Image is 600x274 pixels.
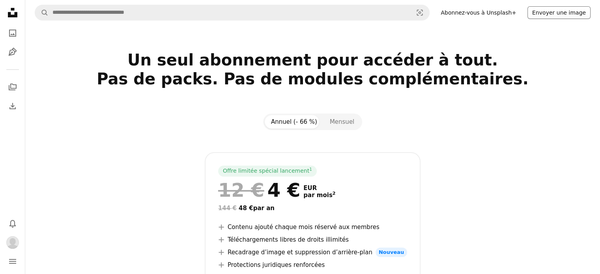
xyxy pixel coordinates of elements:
[57,50,568,107] h2: Un seul abonnement pour accéder à tout. Pas de packs. Pas de modules complémentaires.
[303,192,335,199] span: par mois
[308,167,314,175] a: 1
[436,6,521,19] a: Abonnez-vous à Unsplash+
[303,185,335,192] span: EUR
[5,253,21,269] button: Menu
[218,180,300,200] div: 4 €
[309,167,312,171] sup: 1
[323,115,361,129] button: Mensuel
[6,236,19,249] img: Avatar de l’utilisateur Fredj Khaled
[218,205,237,212] span: 144 €
[218,260,407,270] li: Protections juridiques renforcées
[5,98,21,114] a: Historique de téléchargement
[527,6,591,19] button: Envoyer une image
[5,79,21,95] a: Collections
[265,115,323,129] button: Annuel (- 66 %)
[331,192,337,199] a: 2
[410,5,429,20] button: Recherche de visuels
[218,222,407,232] li: Contenu ajouté chaque mois réservé aux membres
[35,5,49,20] button: Rechercher sur Unsplash
[218,203,407,213] div: 48 € par an
[218,180,264,200] span: 12 €
[218,248,407,257] li: Recadrage d’image et suppression d’arrière-plan
[218,166,317,177] div: Offre limitée spécial lancement
[35,5,430,21] form: Rechercher des visuels sur tout le site
[5,5,21,22] a: Accueil — Unsplash
[5,25,21,41] a: Photos
[5,44,21,60] a: Illustrations
[218,235,407,244] li: Téléchargements libres de droits illimités
[5,235,21,250] button: Profil
[376,248,407,257] span: Nouveau
[333,191,336,196] sup: 2
[5,216,21,231] button: Notifications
